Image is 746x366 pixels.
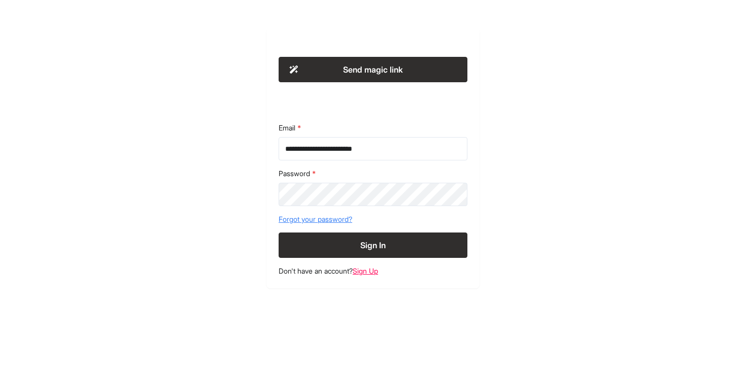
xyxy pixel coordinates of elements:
a: Sign Up [353,267,378,275]
button: Send magic link [279,57,467,82]
label: Email [279,123,467,133]
button: Sign In [279,232,467,258]
a: Forgot your password? [279,214,467,224]
label: Password [279,169,467,179]
footer: Don't have an account? [279,266,467,276]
